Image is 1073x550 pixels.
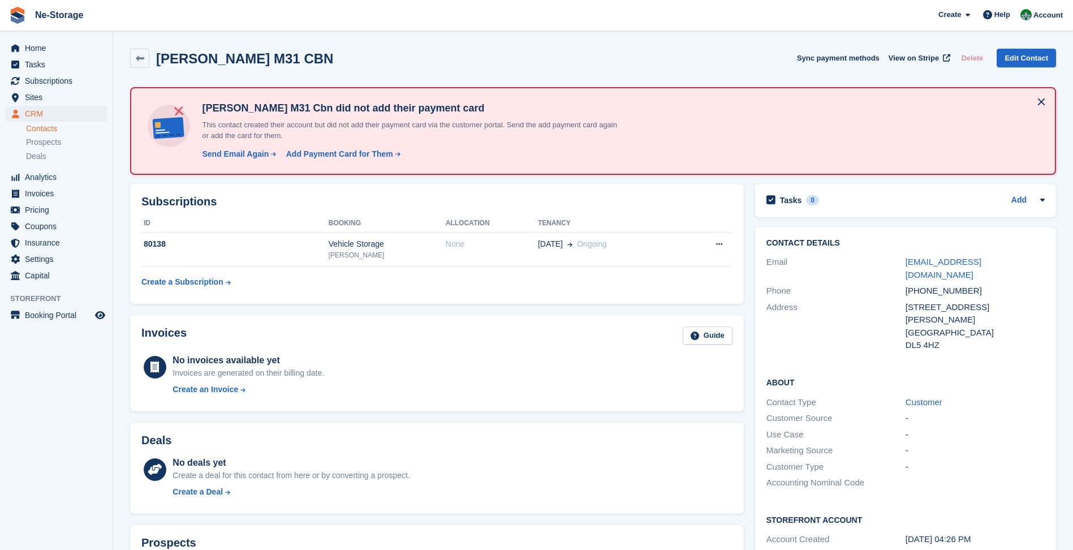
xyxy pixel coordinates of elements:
[6,186,107,201] a: menu
[329,238,446,250] div: Vehicle Storage
[141,326,187,345] h2: Invoices
[25,202,93,218] span: Pricing
[6,251,107,267] a: menu
[1011,194,1027,207] a: Add
[6,73,107,89] a: menu
[766,476,906,489] div: Accounting Nominal Code
[906,412,1045,425] div: -
[906,397,942,407] a: Customer
[25,251,93,267] span: Settings
[446,238,538,250] div: None
[1033,10,1063,21] span: Account
[141,276,223,288] div: Create a Subscription
[766,412,906,425] div: Customer Source
[766,461,906,474] div: Customer Type
[145,102,193,150] img: no-card-linked-e7822e413c904bf8b177c4d89f31251c4716f9871600ec3ca5bfc59e148c83f4.svg
[25,89,93,105] span: Sites
[173,456,410,470] div: No deals yet
[906,326,1045,340] div: [GEOGRAPHIC_DATA]
[6,268,107,283] a: menu
[6,307,107,323] a: menu
[780,195,802,205] h2: Tasks
[446,214,538,233] th: Allocation
[766,428,906,441] div: Use Case
[26,137,61,148] span: Prospects
[806,195,819,205] div: 0
[197,102,622,115] h4: [PERSON_NAME] M31 Cbn did not add their payment card
[6,57,107,72] a: menu
[25,73,93,89] span: Subscriptions
[538,214,683,233] th: Tenancy
[538,238,563,250] span: [DATE]
[141,238,329,250] div: 80138
[31,6,88,24] a: Ne-Storage
[766,444,906,457] div: Marketing Source
[93,308,107,322] a: Preview store
[797,49,880,67] button: Sync payment methods
[173,384,238,396] div: Create an Invoice
[906,285,1045,298] div: [PHONE_NUMBER]
[173,354,324,367] div: No invoices available yet
[25,307,93,323] span: Booking Portal
[997,49,1056,67] a: Edit Contact
[26,151,46,162] span: Deals
[766,396,906,409] div: Contact Type
[1020,9,1032,20] img: Charlotte Nesbitt
[994,9,1010,20] span: Help
[26,123,107,134] a: Contacts
[6,235,107,251] a: menu
[141,214,329,233] th: ID
[906,257,981,280] a: [EMAIL_ADDRESS][DOMAIN_NAME]
[6,218,107,234] a: menu
[141,434,171,447] h2: Deals
[202,148,269,160] div: Send Email Again
[25,57,93,72] span: Tasks
[282,148,402,160] a: Add Payment Card for Them
[25,169,93,185] span: Analytics
[906,461,1045,474] div: -
[906,339,1045,352] div: DL5 4HZ
[577,239,607,248] span: Ongoing
[173,470,410,482] div: Create a deal for this contact from here or by converting a prospect.
[141,195,732,208] h2: Subscriptions
[329,250,446,260] div: [PERSON_NAME]
[25,235,93,251] span: Insurance
[25,268,93,283] span: Capital
[766,239,1045,248] h2: Contact Details
[6,169,107,185] a: menu
[25,40,93,56] span: Home
[766,256,906,281] div: Email
[173,367,324,379] div: Invoices are generated on their billing date.
[26,136,107,148] a: Prospects
[906,533,1045,546] div: [DATE] 04:26 PM
[156,51,333,66] h2: [PERSON_NAME] M31 CBN
[6,40,107,56] a: menu
[683,326,732,345] a: Guide
[766,376,1045,388] h2: About
[6,89,107,105] a: menu
[173,486,410,498] a: Create a Deal
[26,151,107,162] a: Deals
[25,106,93,122] span: CRM
[6,106,107,122] a: menu
[906,313,1045,326] div: [PERSON_NAME]
[10,293,113,304] span: Storefront
[25,186,93,201] span: Invoices
[884,49,953,67] a: View on Stripe
[938,9,961,20] span: Create
[956,49,988,67] button: Delete
[766,301,906,352] div: Address
[173,486,223,498] div: Create a Deal
[141,536,196,549] h2: Prospects
[889,53,939,64] span: View on Stripe
[766,514,1045,525] h2: Storefront Account
[329,214,446,233] th: Booking
[173,384,324,396] a: Create an Invoice
[25,218,93,234] span: Coupons
[141,272,231,293] a: Create a Subscription
[906,428,1045,441] div: -
[286,148,393,160] div: Add Payment Card for Them
[906,444,1045,457] div: -
[906,301,1045,314] div: [STREET_ADDRESS]
[766,285,906,298] div: Phone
